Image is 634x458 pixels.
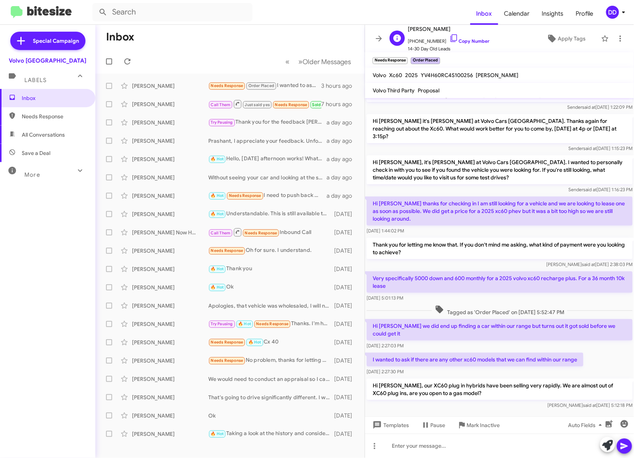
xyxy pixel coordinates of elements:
h1: Inbox [106,31,134,43]
p: Hi [PERSON_NAME] it's [PERSON_NAME] at Volvo Cars [GEOGRAPHIC_DATA]. Thanks again for reaching ou... [367,114,632,143]
div: [PERSON_NAME] [132,247,208,255]
span: 🔥 Hot [211,156,224,161]
div: Cx 40 [208,338,333,347]
span: Needs Response [211,83,243,88]
div: a day ago [327,119,359,126]
div: [PERSON_NAME] [132,375,208,383]
span: Inbox [470,3,498,25]
span: Insights [536,3,570,25]
div: Volvo [GEOGRAPHIC_DATA] [9,57,87,65]
a: Profile [570,3,600,25]
div: [PERSON_NAME] [132,302,208,310]
span: Sender [DATE] 1:16:23 PM [568,187,632,192]
span: Needs Response [275,102,307,107]
span: 🔥 Hot [211,211,224,216]
a: Calendar [498,3,536,25]
div: [PERSON_NAME] [132,100,208,108]
div: I wanted to ask if there are any other xc60 models that we can find within our range [208,81,322,90]
div: That's going to drive significantly different. I would recommend sitting in the new models, the 2... [208,393,333,401]
span: Sender [DATE] 1:15:23 PM [568,145,632,151]
input: Search [92,3,253,21]
div: [DATE] [333,393,359,401]
div: Hi [PERSON_NAME], two weeks have passed and the issues with our new EX40 remain unresolved. We ha... [208,99,322,109]
div: Apologies, that vehicle was wholesaled, I will not be retailing this unit. [208,302,333,310]
span: Needs Response [229,193,261,198]
span: 🔥 Hot [211,266,224,271]
span: [DATE] 2:27:30 PM [367,369,404,374]
span: [DATE] 1:44:02 PM [367,228,404,234]
span: Needs Response [211,340,243,345]
span: All Conversations [22,131,65,139]
div: Hello, [DATE] afternoon works! What time should we expect you? [208,155,327,163]
span: [PERSON_NAME] [476,72,519,79]
button: Previous [281,54,294,69]
small: Order Placed [411,57,440,64]
div: [DATE] [333,229,359,236]
div: Understandable. This is still available to view. Did you want to stop by [DATE]? [208,210,333,218]
span: Order Placed [248,83,274,88]
div: [PERSON_NAME] Now How Many Seats [132,229,208,236]
div: [PERSON_NAME] [132,393,208,401]
div: [DATE] [333,302,359,310]
span: Needs Response [211,358,243,363]
span: [PERSON_NAME] [DATE] 5:12:18 PM [547,402,632,408]
div: [PERSON_NAME] [132,284,208,291]
span: 🔥 Hot [238,321,251,326]
div: [DATE] [333,284,359,291]
span: [PERSON_NAME] [DATE] 2:38:03 PM [546,261,632,267]
a: Copy Number [449,38,489,44]
span: Try Pausing [211,321,233,326]
span: 🔥 Hot [248,340,261,345]
div: Taking a look at the history and considering it has an accident reported, I am considering 17k-18.5k [208,429,333,438]
div: [PERSON_NAME] [132,357,208,364]
div: [PERSON_NAME] [132,339,208,346]
div: We would need to conduct an appraisal so I can make you an offer. Are you able to bring it by lat... [208,375,333,383]
div: [PERSON_NAME] [132,174,208,181]
button: Mark Inactive [451,418,506,432]
span: Needs Response [211,248,243,253]
div: a day ago [327,192,359,200]
span: » [298,57,303,66]
div: [DATE] [333,339,359,346]
button: DD [600,6,626,19]
div: [PERSON_NAME] [132,412,208,419]
a: Special Campaign [10,32,85,50]
span: said at [582,261,595,267]
span: Volvo [373,72,386,79]
div: [PERSON_NAME] [132,320,208,328]
div: 3 hours ago [322,82,359,90]
button: Templates [365,418,415,432]
div: [DATE] [333,430,359,438]
span: Labels [24,77,47,84]
span: Templates [371,418,409,432]
div: Ok [208,412,333,419]
p: Hi [PERSON_NAME] we did end up finding a car within our range but turns out it got sold before we... [367,319,632,340]
div: Thank you [208,264,333,273]
span: Sold [312,102,321,107]
span: 🔥 Hot [211,285,224,290]
div: No problem, thanks for letting me know [208,356,333,365]
span: Save a Deal [22,149,50,157]
div: [DATE] [333,375,359,383]
span: Mark Inactive [467,418,500,432]
span: [DATE] 5:01:13 PM [367,295,403,301]
div: [DATE] [333,412,359,419]
nav: Page navigation example [281,54,356,69]
span: [PHONE_NUMBER] [408,34,489,45]
span: Xc60 [389,72,402,79]
div: [DATE] [333,265,359,273]
span: Older Messages [303,58,351,66]
span: [DATE] 2:27:03 PM [367,343,404,348]
button: Next [294,54,356,69]
p: Very specifically 5000 down and 600 monthly for a 2025 volvo xc60 recharge plus. For a 36 month 1... [367,271,632,293]
div: [DATE] [333,320,359,328]
button: Pause [415,418,451,432]
button: Apply Tags [534,32,597,45]
div: a day ago [327,137,359,145]
span: Needs Response [256,321,289,326]
span: 2025 [405,72,418,79]
div: [PERSON_NAME] [132,430,208,438]
span: Volvo Third Party [373,87,415,94]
